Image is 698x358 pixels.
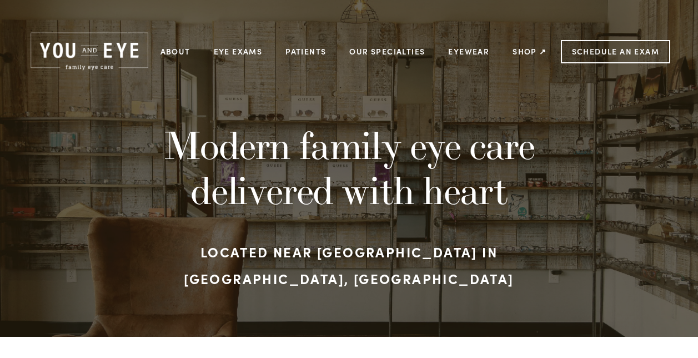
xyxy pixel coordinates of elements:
a: Schedule an Exam [561,40,670,63]
img: Rochester, MN | You and Eye | Family Eye Care [28,31,151,72]
a: Eyewear [448,43,489,60]
a: Patients [285,43,326,60]
a: Shop ↗ [513,43,546,60]
strong: Located near [GEOGRAPHIC_DATA] in [GEOGRAPHIC_DATA], [GEOGRAPHIC_DATA] [184,242,514,287]
a: About [160,43,190,60]
a: Eye Exams [214,43,263,60]
h1: Modern family eye care delivered with heart [154,123,543,212]
a: Our Specialties [349,46,425,57]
